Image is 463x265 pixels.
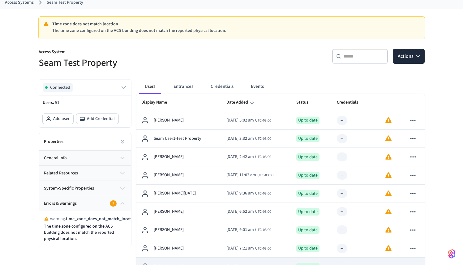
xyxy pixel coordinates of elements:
div: Up to date [296,153,319,161]
span: system-specific properties [44,185,94,192]
button: Entrances [169,79,198,94]
button: Events [246,79,269,94]
span: Add Credential [87,116,115,122]
button: general info [39,151,131,165]
h5: Seam Test Property [39,57,228,69]
div: America/Fortaleza [226,154,271,160]
div: Up to date [296,135,319,142]
div: Errors & warnings1 [39,211,131,247]
span: [DATE] 7:21 am [226,245,254,252]
div: America/Fortaleza [226,172,273,178]
p: Users: [43,100,127,106]
span: Display Name [141,98,175,107]
span: UTC-03:00 [255,118,271,123]
p: [PERSON_NAME] [154,117,184,124]
span: . time_zone_does_not_match_location [65,216,137,222]
span: [DATE] 2:42 am [226,154,254,160]
span: [DATE] 6:52 am [226,208,254,215]
p: The time zone configured on the ACS building does not match the reported physical location. [52,28,420,34]
div: America/Fortaleza [226,135,271,142]
span: [DATE] 9:01 am [226,227,254,233]
p: [PERSON_NAME][DATE] [154,190,196,197]
span: UTC-03:00 [257,173,273,178]
span: [DATE] 5:02 am [226,117,254,124]
h2: Properties [44,139,63,145]
span: Credentials [337,98,366,107]
div: America/Fortaleza [226,208,271,215]
div: Up to date [296,208,319,216]
div: America/Fortaleza [226,245,271,252]
span: Connected [50,84,70,91]
span: Add user [53,116,70,122]
button: related resources [39,166,131,181]
p: The time zone configured on the ACS building does not match the reported physical location. [44,223,126,242]
span: general info [44,155,67,161]
span: Date Added [226,98,256,107]
p: [PERSON_NAME] [154,172,184,178]
span: [DATE] 9:36 am [226,190,254,197]
div: -- [341,154,344,160]
button: Actions [393,49,425,64]
div: 1 [110,200,117,207]
span: 51 [55,100,59,106]
div: Up to date [296,245,319,252]
div: -- [341,190,344,197]
span: UTC-03:00 [255,191,271,196]
div: -- [341,227,344,233]
div: America/Fortaleza [226,117,271,124]
div: -- [341,245,344,252]
span: [DATE] 11:02 am [226,172,256,178]
div: Up to date [296,172,319,179]
div: America/Fortaleza [226,190,271,197]
p: warning [50,216,137,222]
div: America/Fortaleza [226,227,271,233]
button: Add user [43,114,73,124]
img: SeamLogoGradient.69752ec5.svg [448,249,456,259]
span: UTC-03:00 [255,227,271,233]
span: UTC-03:00 [255,209,271,215]
div: -- [341,172,344,178]
p: [PERSON_NAME] [154,245,184,252]
div: Up to date [296,117,319,124]
p: [PERSON_NAME] [154,227,184,233]
button: system-specific properties [39,181,131,196]
div: -- [341,117,344,124]
span: UTC-03:00 [255,136,271,142]
span: [DATE] 3:32 am [226,135,254,142]
p: [PERSON_NAME] [154,154,184,160]
span: related resources [44,170,78,177]
button: Users [139,79,161,94]
p: Access System [39,49,228,57]
div: -- [341,135,344,142]
span: Status [296,98,316,107]
button: Connected [43,83,127,92]
div: Up to date [296,226,319,234]
p: Seam User1-Test Property [154,135,201,142]
button: Credentials [206,79,238,94]
span: UTC-03:00 [255,154,271,160]
p: Time zone does not match location [52,21,420,28]
div: -- [341,208,344,215]
p: [PERSON_NAME] [154,208,184,215]
button: Add Credential [76,114,118,124]
span: Errors & warnings [44,200,77,207]
span: UTC-03:00 [255,246,271,251]
div: Up to date [296,190,319,197]
button: Errors & warnings1 [39,196,131,211]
